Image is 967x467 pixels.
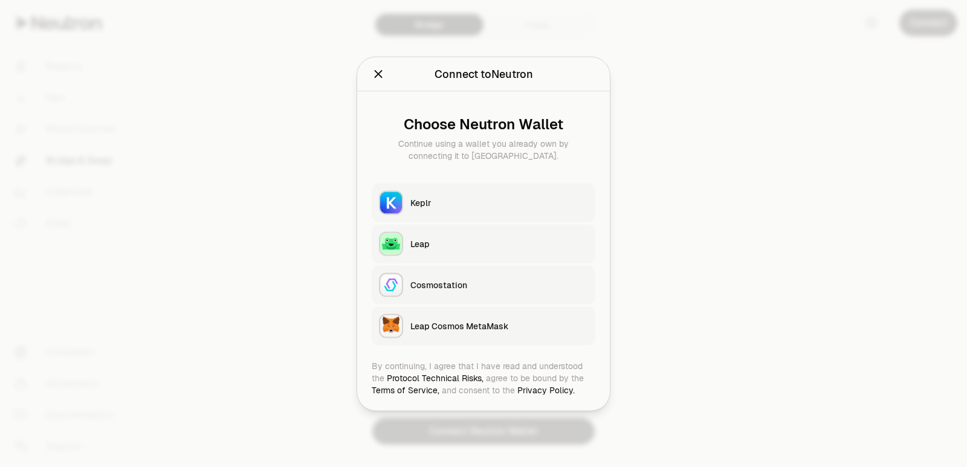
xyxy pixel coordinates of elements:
img: Keplr [380,192,402,213]
button: LeapLeap [372,224,595,263]
div: Choose Neutron Wallet [381,115,586,132]
button: Leap Cosmos MetaMaskLeap Cosmos MetaMask [372,306,595,345]
div: Connect to Neutron [435,65,533,82]
a: Terms of Service, [372,384,439,395]
button: KeplrKeplr [372,183,595,222]
img: Cosmostation [380,274,402,295]
a: Protocol Technical Risks, [387,372,483,383]
div: Leap [410,237,588,250]
div: Cosmostation [410,279,588,291]
div: Keplr [410,196,588,208]
div: Leap Cosmos MetaMask [410,320,588,332]
a: Privacy Policy. [517,384,575,395]
button: Close [372,65,385,82]
button: CosmostationCosmostation [372,265,595,304]
img: Leap Cosmos MetaMask [380,315,402,337]
div: Continue using a wallet you already own by connecting it to [GEOGRAPHIC_DATA]. [381,137,586,161]
div: By continuing, I agree that I have read and understood the agree to be bound by the and consent t... [372,359,595,396]
img: Leap [380,233,402,254]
